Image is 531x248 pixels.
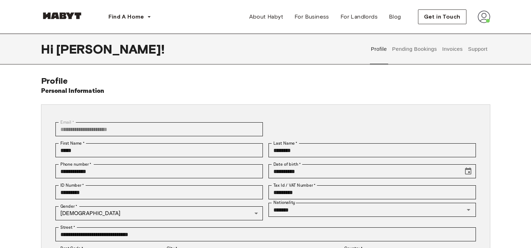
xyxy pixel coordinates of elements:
button: Find A Home [103,10,157,24]
span: About Habyt [249,13,283,21]
label: Phone number [60,161,92,167]
div: You can't change your email address at the moment. Please reach out to customer support in case y... [55,122,263,136]
div: [DEMOGRAPHIC_DATA] [55,206,263,220]
span: Get in Touch [424,13,460,21]
label: First Name [60,140,85,146]
span: [PERSON_NAME] ! [56,42,165,56]
button: Open [464,205,473,215]
img: Habyt [41,12,83,19]
label: Date of birth [273,161,301,167]
label: ID Number [60,182,84,188]
a: For Business [289,10,335,24]
span: Hi [41,42,56,56]
span: For Landlords [340,13,378,21]
button: Choose date, selected date is Jul 11, 2004 [461,164,475,178]
label: Nationality [273,200,295,206]
h6: Personal Information [41,86,105,96]
a: About Habyt [244,10,289,24]
span: Blog [389,13,401,21]
span: Profile [41,76,68,86]
span: Find A Home [108,13,144,21]
a: For Landlords [335,10,383,24]
label: Street [60,224,75,230]
button: Support [467,34,489,64]
button: Profile [370,34,388,64]
label: Tax Id / VAT Number [273,182,316,188]
button: Pending Bookings [391,34,438,64]
img: avatar [478,11,490,23]
a: Blog [383,10,407,24]
label: Gender [60,203,77,209]
label: Email [60,119,74,125]
button: Get in Touch [418,9,466,24]
button: Invoices [441,34,463,64]
label: Last Name [273,140,298,146]
div: user profile tabs [368,34,490,64]
span: For Business [294,13,329,21]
